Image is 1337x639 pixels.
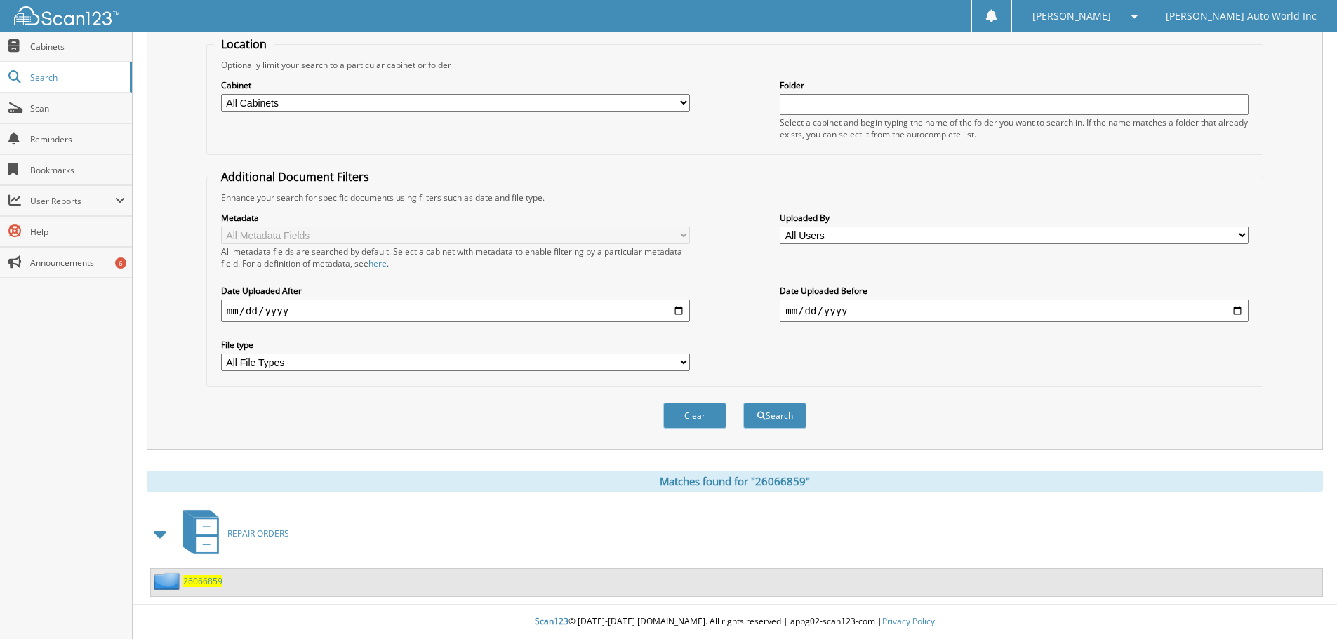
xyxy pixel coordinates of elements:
[133,605,1337,639] div: © [DATE]-[DATE] [DOMAIN_NAME]. All rights reserved | appg02-scan123-com |
[30,41,125,53] span: Cabinets
[663,403,726,429] button: Clear
[1032,12,1111,20] span: [PERSON_NAME]
[214,191,1256,203] div: Enhance your search for specific documents using filters such as date and file type.
[30,102,125,114] span: Scan
[221,79,690,91] label: Cabinet
[14,6,119,25] img: scan123-logo-white.svg
[214,36,274,52] legend: Location
[743,403,806,429] button: Search
[780,300,1249,322] input: end
[30,133,125,145] span: Reminders
[221,339,690,351] label: File type
[221,300,690,322] input: start
[30,257,125,269] span: Announcements
[30,195,115,207] span: User Reports
[227,527,289,539] span: REPAIR ORDERS
[1267,572,1337,639] iframe: Chat Widget
[221,212,690,224] label: Metadata
[780,285,1249,297] label: Date Uploaded Before
[214,169,376,184] legend: Additional Document Filters
[1166,12,1317,20] span: [PERSON_NAME] Auto World Inc
[30,226,125,238] span: Help
[882,615,935,627] a: Privacy Policy
[535,615,568,627] span: Scan123
[214,59,1256,71] div: Optionally limit your search to a particular cabinet or folder
[780,116,1249,140] div: Select a cabinet and begin typing the name of the folder you want to search in. If the name match...
[780,79,1249,91] label: Folder
[30,164,125,176] span: Bookmarks
[147,471,1323,492] div: Matches found for "26066859"
[115,257,126,269] div: 6
[175,506,289,561] a: REPAIR ORDERS
[30,72,123,83] span: Search
[780,212,1249,224] label: Uploaded By
[154,572,183,590] img: folder2.png
[368,257,387,269] a: here
[183,575,222,587] a: 26066859
[221,245,690,269] div: All metadata fields are searched by default. Select a cabinet with metadata to enable filtering b...
[221,285,690,297] label: Date Uploaded After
